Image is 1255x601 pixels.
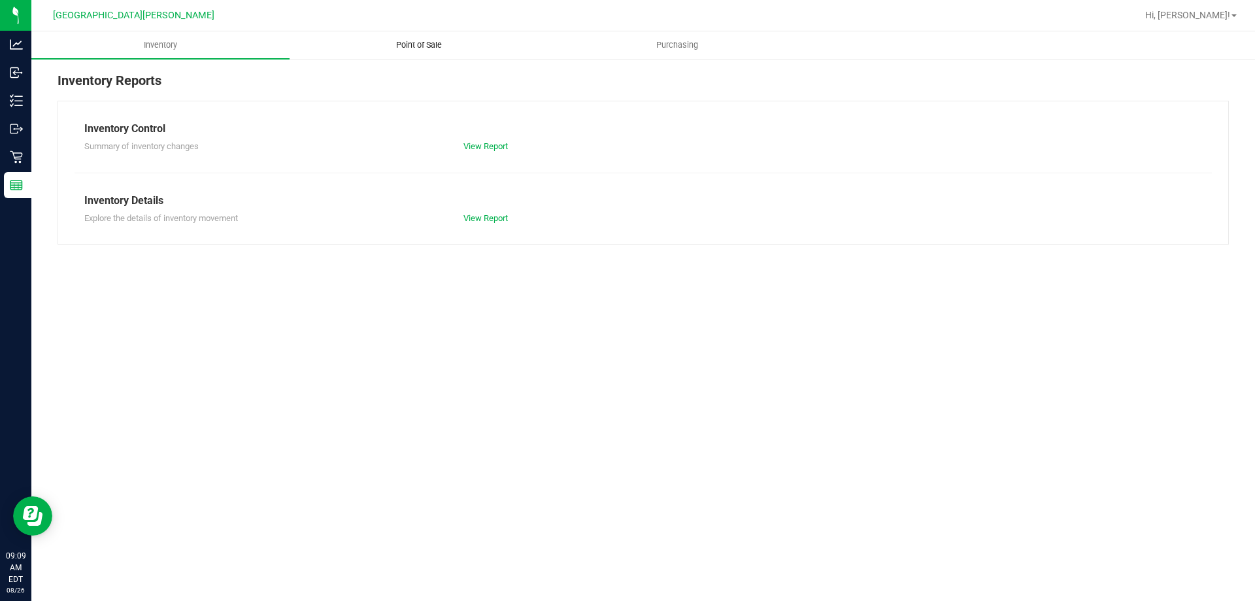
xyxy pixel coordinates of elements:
p: 08/26 [6,585,25,595]
inline-svg: Analytics [10,38,23,51]
a: Purchasing [548,31,806,59]
span: Summary of inventory changes [84,141,199,151]
a: View Report [463,141,508,151]
p: 09:09 AM EDT [6,550,25,585]
inline-svg: Retail [10,150,23,163]
inline-svg: Reports [10,179,23,192]
span: Point of Sale [378,39,460,51]
inline-svg: Inventory [10,94,23,107]
div: Inventory Details [84,193,1202,209]
iframe: Resource center [13,496,52,536]
inline-svg: Outbound [10,122,23,135]
span: Explore the details of inventory movement [84,213,238,223]
span: [GEOGRAPHIC_DATA][PERSON_NAME] [53,10,214,21]
a: Point of Sale [290,31,548,59]
a: Inventory [31,31,290,59]
span: Hi, [PERSON_NAME]! [1145,10,1230,20]
span: Purchasing [639,39,716,51]
div: Inventory Reports [58,71,1229,101]
inline-svg: Inbound [10,66,23,79]
a: View Report [463,213,508,223]
div: Inventory Control [84,121,1202,137]
span: Inventory [126,39,195,51]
